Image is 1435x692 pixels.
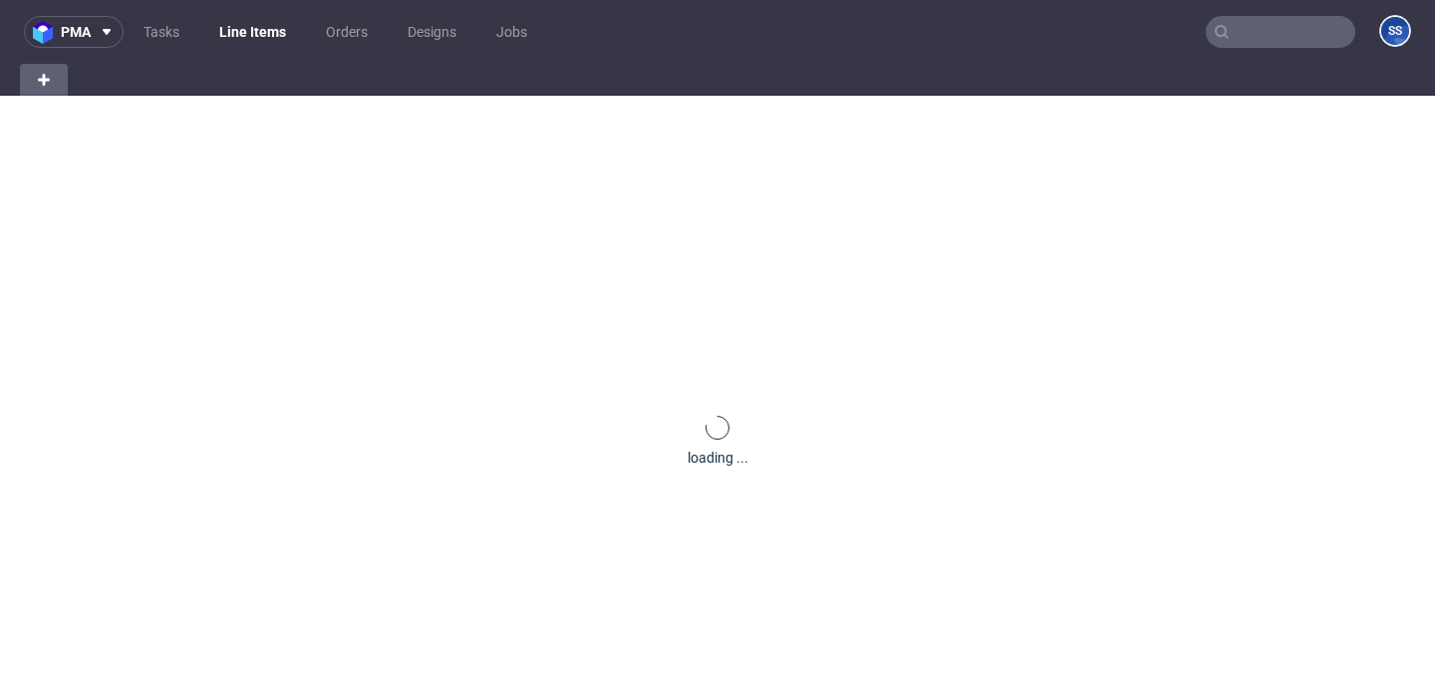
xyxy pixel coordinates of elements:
a: Orders [314,16,380,48]
span: pma [61,25,91,39]
button: pma [24,16,124,48]
a: Designs [396,16,468,48]
a: Line Items [207,16,298,48]
a: Tasks [132,16,191,48]
a: Jobs [484,16,539,48]
figcaption: SS [1381,17,1409,45]
div: loading ... [688,448,748,468]
img: logo [33,21,61,44]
